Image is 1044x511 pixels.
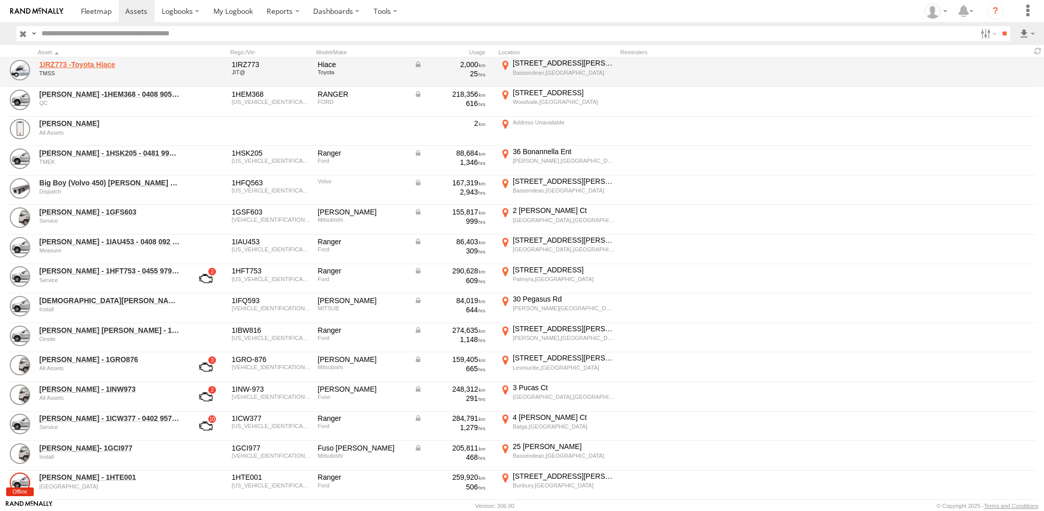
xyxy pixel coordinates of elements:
div: [STREET_ADDRESS] [513,88,615,97]
a: View Asset Details [10,178,30,199]
div: MPBCMAF90RX590287 [232,423,311,429]
div: undefined [39,188,180,195]
div: Usage [412,49,494,56]
div: Canter [318,385,407,394]
div: undefined [39,483,180,489]
div: [STREET_ADDRESS][PERSON_NAME] [513,472,615,481]
div: MITSUB [318,305,407,311]
a: [PERSON_NAME] -1HEM368 - 0408 905 511 [39,90,180,99]
div: Ranger [318,148,407,158]
div: Data from Vehicle CANbus [414,326,486,335]
div: YV2X1G1D0LA853637 [232,187,311,194]
div: Ford [318,158,407,164]
div: Data from Vehicle CANbus [414,414,486,423]
div: [PERSON_NAME],[GEOGRAPHIC_DATA] [513,334,615,342]
a: View Asset Details [10,414,30,434]
label: Click to View Current Location [498,177,616,204]
div: 1IRZ773 [232,60,311,69]
div: 506 [414,482,486,492]
div: 1IAU453 [232,237,311,246]
div: Canter [318,355,407,364]
a: [PERSON_NAME] - 1GFS603 [39,207,180,217]
div: undefined [39,159,180,165]
div: [STREET_ADDRESS][PERSON_NAME] [513,236,615,245]
a: View Asset Details [10,60,30,80]
div: 25 [PERSON_NAME] [513,442,615,451]
div: Click to Sort [38,49,181,56]
label: Search Query [30,26,38,41]
div: Ranger [318,266,407,275]
a: View Asset Details [10,90,30,110]
div: JLFFEA21C0KJ30251 [232,217,311,223]
div: Data from Vehicle CANbus [414,148,486,158]
a: [PERSON_NAME] - 1HSK205 - 0481 998 670 [39,148,180,158]
a: [PERSON_NAME] - 1GRO876 [39,355,180,364]
a: View Asset Details [10,119,30,139]
div: [GEOGRAPHIC_DATA],[GEOGRAPHIC_DATA] [513,217,615,224]
div: © Copyright 2025 - [937,503,1038,509]
div: 259,920 [414,473,486,482]
div: 665 [414,364,486,373]
a: [PERSON_NAME] - 1HFT753 - 0455 979 317 [39,266,180,275]
div: Palmyra,[GEOGRAPHIC_DATA] [513,275,615,283]
div: 1IBW816 [232,326,311,335]
a: View Asset with Fault/s [187,385,225,409]
div: Data from Vehicle CANbus [414,385,486,394]
div: 616 [414,99,486,108]
div: 1,346 [414,158,486,167]
div: Ford [318,335,407,341]
div: 1,148 [414,335,486,344]
div: MPBUMFF80LX312510 [232,99,311,105]
div: 1ICW377 [232,414,311,423]
div: Ford [318,246,407,252]
div: Fuso [318,394,407,400]
a: View Asset Details [10,207,30,228]
div: 1HSK205 [232,148,311,158]
div: MNAUMAF50LW120333 [232,276,311,282]
div: 644 [414,305,486,314]
a: [DEMOGRAPHIC_DATA][PERSON_NAME] - 1IFQ593 [39,296,180,305]
a: View Asset with Fault/s [187,414,225,438]
label: Export results as... [1018,26,1036,41]
label: Click to View Current Location [498,353,616,381]
div: 2 [414,119,486,128]
div: Data from Vehicle CANbus [414,266,486,275]
div: Mitsubishi [318,453,407,459]
div: Version: 306.00 [475,503,514,509]
a: View Asset with Fault/s [187,266,225,291]
div: Data from Vehicle CANbus [414,237,486,246]
div: [PERSON_NAME],[GEOGRAPHIC_DATA] [513,157,615,164]
a: [PERSON_NAME] - 1ICW377 - 0402 957 900 [39,414,180,423]
div: Data from Vehicle CANbus [414,90,486,99]
a: [PERSON_NAME] [39,119,180,128]
a: View Asset with Fault/s [187,355,225,379]
i: ? [987,3,1004,19]
div: Data from Vehicle CANbus [414,296,486,305]
div: undefined [39,70,180,76]
a: Visit our Website [6,501,53,511]
a: View Asset Details [10,385,30,405]
div: JIT@ [232,69,311,75]
img: rand-logo.svg [10,8,63,15]
div: Ford [318,423,407,429]
label: Click to View Current Location [498,118,616,145]
label: Click to View Current Location [498,413,616,440]
div: undefined [39,130,180,136]
div: undefined [39,365,180,371]
a: [PERSON_NAME]- 1GCI977 [39,443,180,453]
label: Click to View Current Location [498,324,616,352]
div: Woodvale,[GEOGRAPHIC_DATA] [513,98,615,105]
div: 999 [414,217,486,226]
div: CANTER [318,296,407,305]
div: FORD [318,99,407,105]
div: Rego./Vin [230,49,312,56]
div: 609 [414,276,486,285]
div: 291 [414,394,486,403]
div: undefined [39,395,180,401]
div: 4 [PERSON_NAME] Ct [513,413,615,422]
a: [PERSON_NAME] - 1INW973 [39,385,180,394]
div: JLFFEA21C0KJ25176 [232,453,311,459]
div: [STREET_ADDRESS][PERSON_NAME] [513,177,615,186]
div: undefined [39,218,180,224]
div: [STREET_ADDRESS][PERSON_NAME] [513,353,615,363]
